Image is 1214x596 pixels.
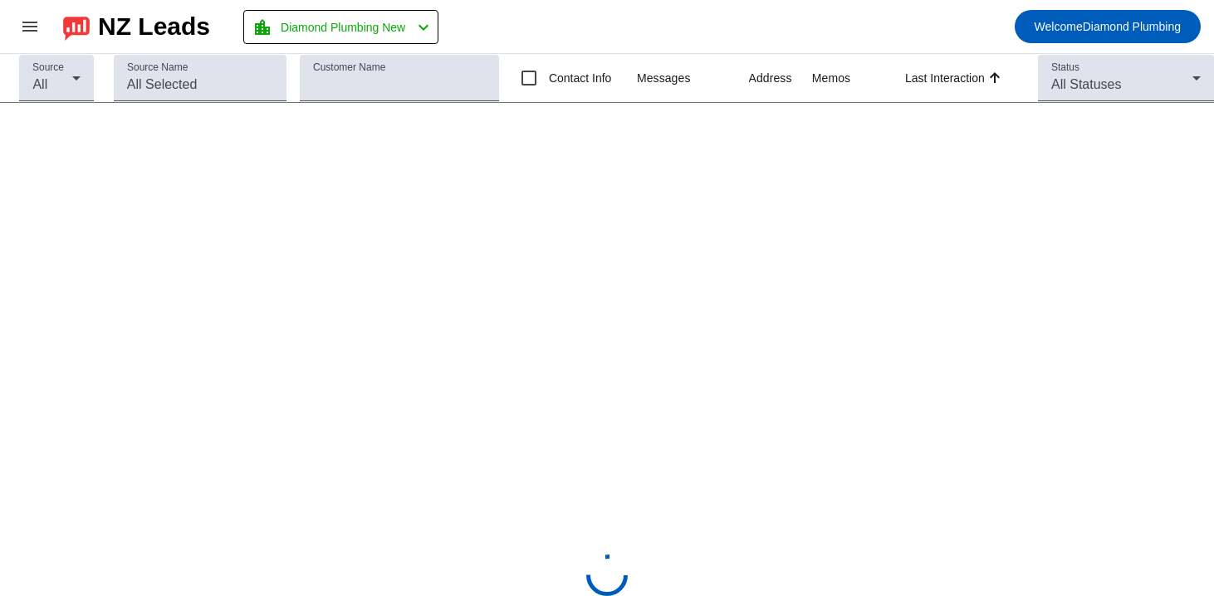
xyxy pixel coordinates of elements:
span: Welcome [1035,20,1083,33]
span: Diamond Plumbing [1035,15,1181,38]
span: All Statuses [1051,77,1121,91]
span: Diamond Plumbing New [281,16,405,39]
mat-icon: chevron_left [414,17,433,37]
mat-label: Customer Name [313,62,385,73]
mat-icon: menu [20,17,40,37]
th: Memos [812,54,905,103]
th: Messages [637,54,749,103]
label: Contact Info [546,70,612,86]
button: Diamond Plumbing New [243,10,438,44]
span: All [32,77,47,91]
div: NZ Leads [98,15,210,38]
mat-label: Status [1051,62,1079,73]
input: All Selected [127,75,273,95]
th: Address [749,54,812,103]
mat-label: Source [32,62,64,73]
img: logo [63,12,90,41]
mat-label: Source Name [127,62,188,73]
div: Last Interaction [905,70,985,86]
button: WelcomeDiamond Plumbing [1015,10,1201,43]
mat-icon: location_city [252,17,272,37]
